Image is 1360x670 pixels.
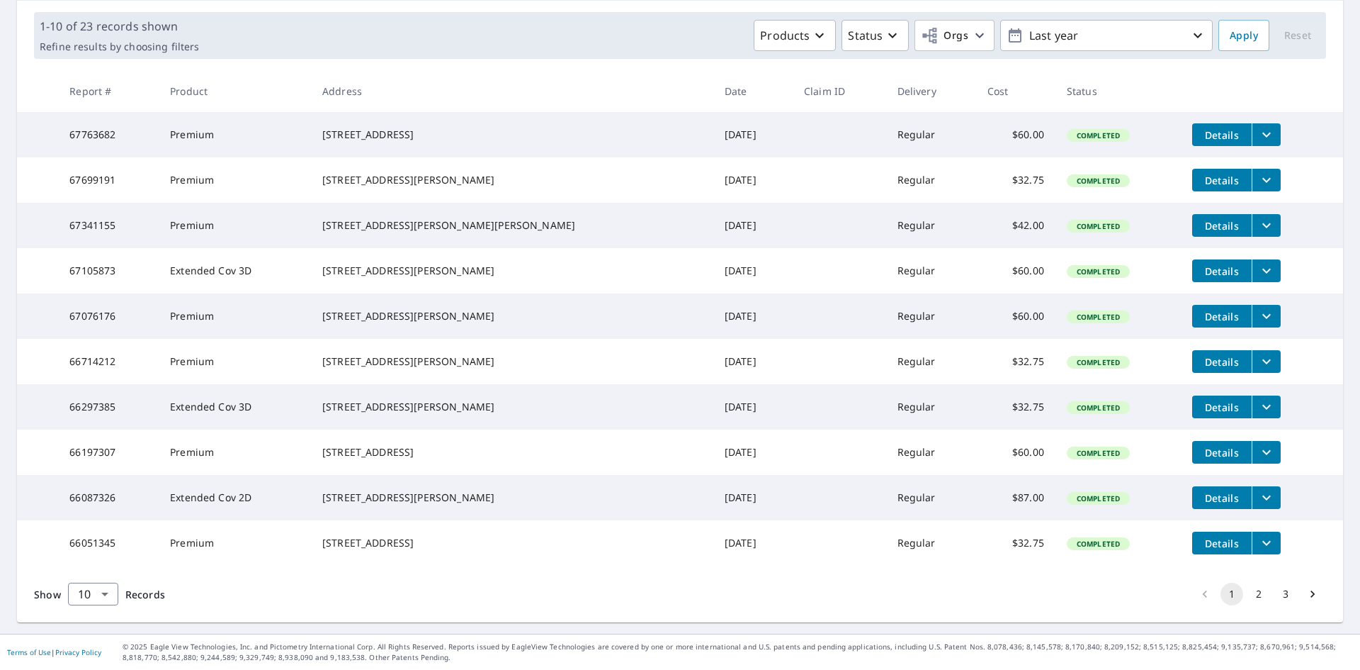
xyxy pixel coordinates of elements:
[1252,305,1281,328] button: filesDropdownBtn-67076176
[1192,169,1252,191] button: detailsBtn-67699191
[1192,305,1252,328] button: detailsBtn-67076176
[322,309,702,323] div: [STREET_ADDRESS][PERSON_NAME]
[159,520,311,566] td: Premium
[1192,532,1252,554] button: detailsBtn-66051345
[7,648,101,657] p: |
[886,203,976,248] td: Regular
[886,339,976,384] td: Regular
[1247,583,1270,605] button: Go to page 2
[1000,20,1213,51] button: Last year
[1252,486,1281,509] button: filesDropdownBtn-66087326
[976,430,1055,475] td: $60.00
[159,339,311,384] td: Premium
[58,475,159,520] td: 66087326
[58,430,159,475] td: 66197307
[322,354,702,369] div: [STREET_ADDRESS][PERSON_NAME]
[1201,537,1243,550] span: Details
[713,157,793,203] td: [DATE]
[159,384,311,430] td: Extended Cov 3D
[1252,259,1281,282] button: filesDropdownBtn-67105873
[1220,583,1243,605] button: page 1
[886,248,976,294] td: Regular
[125,588,165,601] span: Records
[159,294,311,339] td: Premium
[1068,130,1128,140] span: Completed
[58,339,159,384] td: 66714212
[1068,448,1128,458] span: Completed
[1201,491,1243,505] span: Details
[7,647,51,657] a: Terms of Use
[921,27,968,45] span: Orgs
[1301,583,1324,605] button: Go to next page
[322,536,702,550] div: [STREET_ADDRESS]
[886,157,976,203] td: Regular
[58,520,159,566] td: 66051345
[58,157,159,203] td: 67699191
[886,475,976,520] td: Regular
[976,70,1055,112] th: Cost
[322,400,702,414] div: [STREET_ADDRESS][PERSON_NAME]
[1068,176,1128,186] span: Completed
[322,491,702,505] div: [STREET_ADDRESS][PERSON_NAME]
[886,430,976,475] td: Regular
[34,588,61,601] span: Show
[1274,583,1297,605] button: Go to page 3
[58,70,159,112] th: Report #
[1068,312,1128,322] span: Completed
[159,157,311,203] td: Premium
[914,20,994,51] button: Orgs
[713,112,793,157] td: [DATE]
[58,203,159,248] td: 67341155
[159,203,311,248] td: Premium
[713,475,793,520] td: [DATE]
[1068,357,1128,367] span: Completed
[58,384,159,430] td: 66297385
[1252,169,1281,191] button: filesDropdownBtn-67699191
[40,40,199,53] p: Refine results by choosing filters
[713,384,793,430] td: [DATE]
[713,70,793,112] th: Date
[55,647,101,657] a: Privacy Policy
[123,642,1353,663] p: © 2025 Eagle View Technologies, Inc. and Pictometry International Corp. All Rights Reserved. Repo...
[976,520,1055,566] td: $32.75
[58,112,159,157] td: 67763682
[886,520,976,566] td: Regular
[886,294,976,339] td: Regular
[159,430,311,475] td: Premium
[322,445,702,459] div: [STREET_ADDRESS]
[713,520,793,566] td: [DATE]
[713,430,793,475] td: [DATE]
[159,70,311,112] th: Product
[886,70,976,112] th: Delivery
[760,27,810,44] p: Products
[886,384,976,430] td: Regular
[1068,539,1128,549] span: Completed
[58,294,159,339] td: 67076176
[1192,486,1252,509] button: detailsBtn-66087326
[1252,214,1281,237] button: filesDropdownBtn-67341155
[1201,401,1243,414] span: Details
[1230,27,1258,45] span: Apply
[886,112,976,157] td: Regular
[159,112,311,157] td: Premium
[1201,310,1243,323] span: Details
[976,248,1055,294] td: $60.00
[713,203,793,248] td: [DATE]
[322,173,702,187] div: [STREET_ADDRESS][PERSON_NAME]
[322,264,702,278] div: [STREET_ADDRESS][PERSON_NAME]
[793,70,886,112] th: Claim ID
[848,27,883,44] p: Status
[58,248,159,294] td: 67105873
[1192,123,1252,146] button: detailsBtn-67763682
[1201,219,1243,233] span: Details
[1252,350,1281,373] button: filesDropdownBtn-66714212
[1192,350,1252,373] button: detailsBtn-66714212
[976,294,1055,339] td: $60.00
[1192,214,1252,237] button: detailsBtn-67341155
[1201,446,1243,459] span: Details
[1024,23,1189,48] p: Last year
[1201,264,1243,278] span: Details
[1191,583,1326,605] nav: pagination navigation
[1201,355,1243,369] span: Details
[713,294,793,339] td: [DATE]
